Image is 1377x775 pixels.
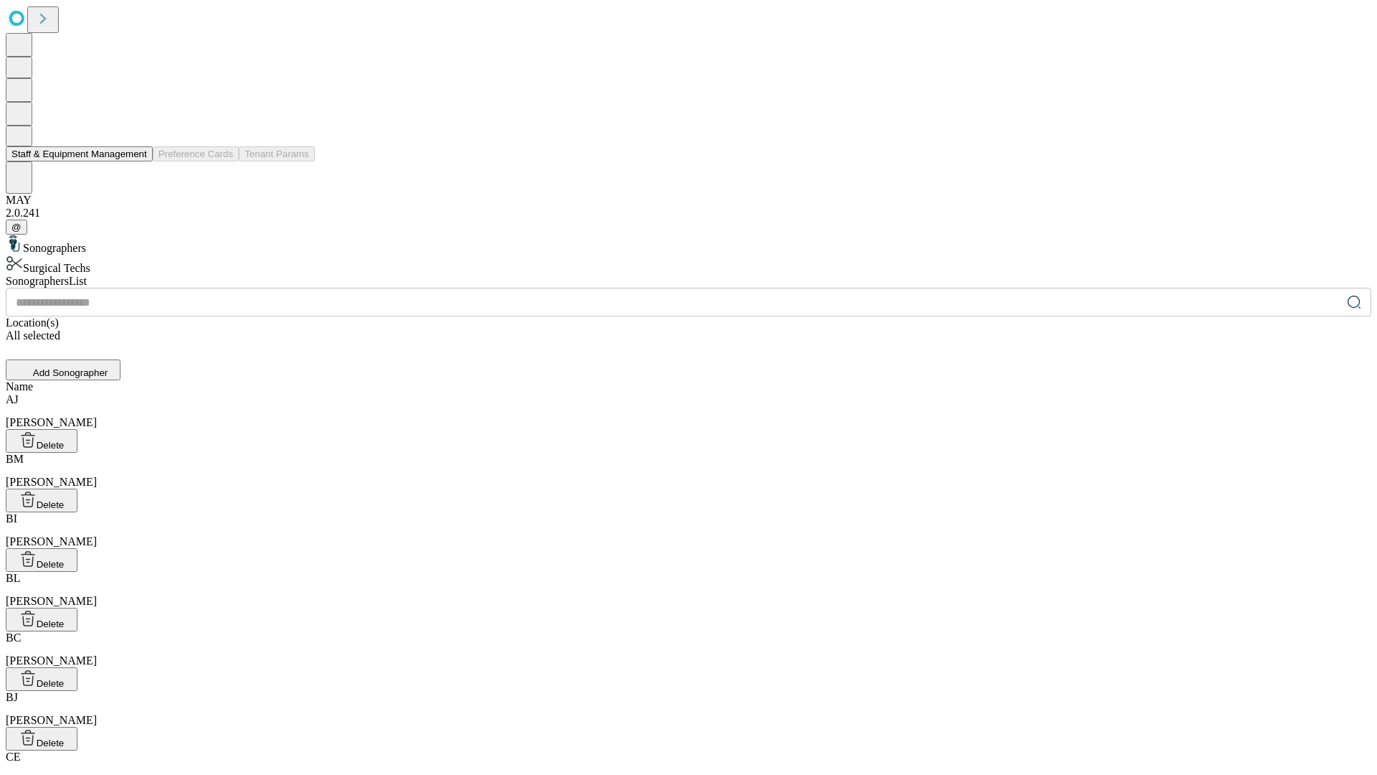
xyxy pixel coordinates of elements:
[37,440,65,451] span: Delete
[6,380,1371,393] div: Name
[6,727,77,751] button: Delete
[6,235,1371,255] div: Sonographers
[37,738,65,748] span: Delete
[6,146,153,161] button: Staff & Equipment Management
[6,360,120,380] button: Add Sonographer
[6,316,59,329] span: Location(s)
[6,194,1371,207] div: MAY
[6,631,1371,667] div: [PERSON_NAME]
[153,146,239,161] button: Preference Cards
[6,631,21,644] span: BC
[6,453,1371,489] div: [PERSON_NAME]
[37,619,65,629] span: Delete
[6,489,77,512] button: Delete
[6,207,1371,220] div: 2.0.241
[6,512,17,525] span: BI
[37,678,65,689] span: Delete
[6,608,77,631] button: Delete
[33,367,108,378] span: Add Sonographer
[37,499,65,510] span: Delete
[6,453,24,465] span: BM
[6,255,1371,275] div: Surgical Techs
[6,220,27,235] button: @
[11,222,22,232] span: @
[37,559,65,570] span: Delete
[239,146,315,161] button: Tenant Params
[6,691,1371,727] div: [PERSON_NAME]
[6,329,1371,342] div: All selected
[6,548,77,572] button: Delete
[6,393,19,405] span: AJ
[6,572,20,584] span: BL
[6,667,77,691] button: Delete
[6,572,1371,608] div: [PERSON_NAME]
[6,512,1371,548] div: [PERSON_NAME]
[6,275,1371,288] div: Sonographers List
[6,691,18,703] span: BJ
[6,393,1371,429] div: [PERSON_NAME]
[6,429,77,453] button: Delete
[6,751,20,763] span: CE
